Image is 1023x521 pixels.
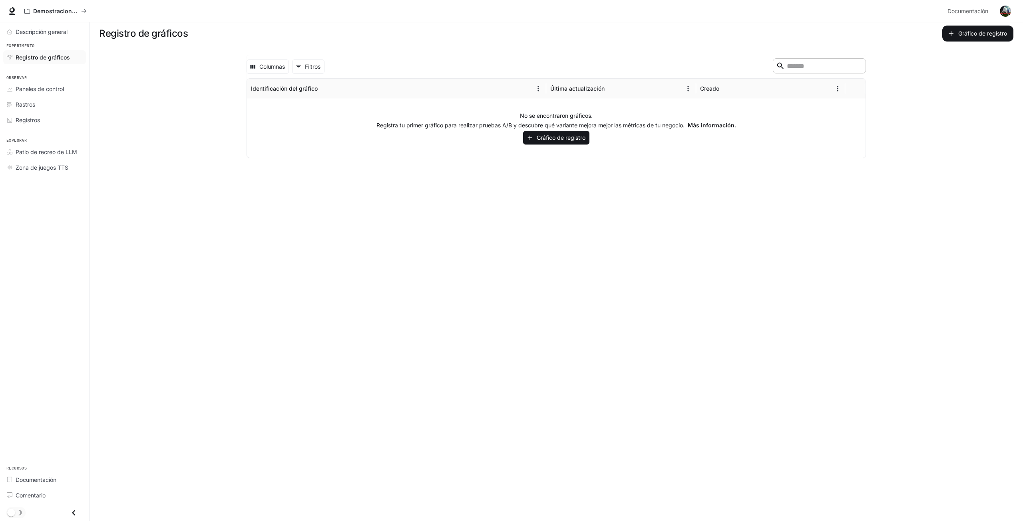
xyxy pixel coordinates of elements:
button: Clasificar [318,83,330,95]
button: Avatar de usuario [997,3,1013,19]
font: Comentario [16,492,46,499]
font: Última actualización [550,85,605,92]
font: Recursos [6,466,27,471]
a: Documentación [944,3,994,19]
font: Documentación [16,476,56,483]
button: Menú [532,83,544,95]
font: Paneles de control [16,85,64,92]
button: Clasificar [605,83,617,95]
a: Rastros [3,97,86,111]
font: Registro de gráficos [99,28,188,39]
a: Patio de recreo de LLM [3,145,86,159]
font: Gráfico de registro [537,134,585,141]
a: Descripción general [3,25,86,39]
button: Menú [682,83,694,95]
font: No se encontraron gráficos. [520,112,593,119]
font: Registra tu primer gráfico para realizar pruebas A/B y descubre qué variante mejora mejor las mét... [376,122,685,129]
button: Todos los espacios de trabajo [21,3,90,19]
div: Buscar [773,58,866,75]
font: Demostraciones de IA en el mundo [33,8,130,14]
a: Registro de gráficos [3,50,86,64]
font: Columnas [259,63,285,70]
button: Gráfico de registro [523,131,589,144]
button: Menú [832,83,844,95]
font: Creado [700,85,719,92]
font: Experimento [6,43,34,48]
font: Gráfico de registro [958,30,1007,37]
a: Más información. [688,122,736,129]
font: Zona de juegos TTS [16,164,68,171]
img: Avatar de usuario [1000,6,1011,17]
a: Registros [3,113,86,127]
font: Observar [6,75,27,80]
button: Mostrar filtros [292,59,324,74]
font: Registro de gráficos [16,54,70,61]
button: Seleccionar columnas [247,59,289,74]
font: Registros [16,117,40,123]
a: Paneles de control [3,82,86,96]
span: Alternar modo oscuro [7,508,15,517]
font: Identificación del gráfico [251,85,318,92]
font: Patio de recreo de LLM [16,149,77,155]
button: Clasificar [720,83,732,95]
font: Explorar [6,138,27,143]
a: Comentario [3,488,86,502]
font: Documentación [947,8,988,14]
font: Filtros [305,63,320,70]
button: Cerrar cajón [65,505,83,521]
a: Documentación [3,473,86,487]
font: Rastros [16,101,35,108]
font: Descripción general [16,28,68,35]
a: Zona de juegos TTS [3,160,86,174]
button: Gráfico de registro [942,26,1013,42]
